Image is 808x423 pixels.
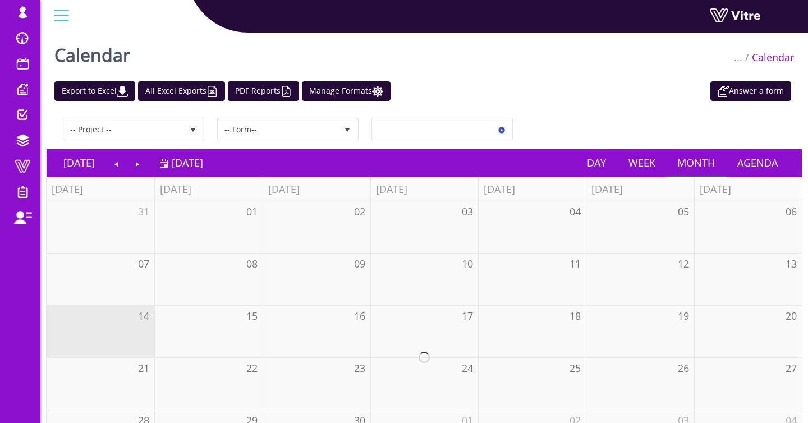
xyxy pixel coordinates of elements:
th: [DATE] [370,177,478,201]
a: Answer a form [710,81,791,101]
a: Next [127,150,148,176]
span: [DATE] [172,156,203,169]
img: cal_excel.png [206,86,218,97]
li: Calendar [742,50,794,65]
span: ... [734,50,742,64]
a: PDF Reports [228,81,299,101]
span: select [183,119,203,139]
img: appointment_white2.png [718,86,729,97]
span: -- Project -- [64,119,183,139]
span: select [492,119,512,139]
a: Manage Formats [302,81,391,101]
img: cal_download.png [117,86,128,97]
th: [DATE] [263,177,370,201]
a: [DATE] [159,150,203,176]
th: [DATE] [478,177,586,201]
a: Previous [106,150,127,176]
a: Agenda [726,150,789,176]
a: All Excel Exports [138,81,225,101]
th: [DATE] [694,177,802,201]
img: cal_pdf.png [281,86,292,97]
span: -- Form-- [218,119,337,139]
a: Day [576,150,617,176]
img: cal_settings.png [372,86,383,97]
a: Export to Excel [54,81,135,101]
a: Month [667,150,727,176]
h1: Calendar [54,28,130,76]
span: select [337,119,357,139]
a: [DATE] [52,150,106,176]
th: [DATE] [47,177,154,201]
th: [DATE] [154,177,262,201]
a: Week [617,150,667,176]
th: [DATE] [586,177,694,201]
